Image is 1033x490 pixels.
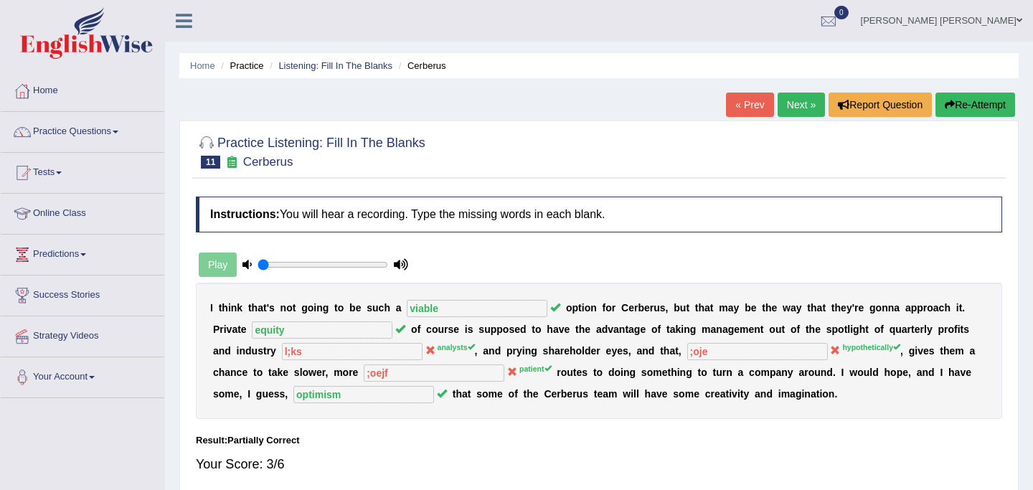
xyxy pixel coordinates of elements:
b: , [679,345,681,357]
b: t [911,324,915,335]
b: h [944,302,951,314]
b: h [699,302,705,314]
b: w [783,302,791,314]
b: g [301,302,308,314]
b: g [531,345,537,357]
b: n [716,324,722,335]
b: e [606,345,612,357]
b: u [252,345,258,357]
b: p [917,302,923,314]
b: t [959,302,963,314]
b: t [263,345,267,357]
b: a [817,302,823,314]
h2: Practice Listening: Fill In The Blanks [196,133,425,169]
b: r [349,367,352,378]
b: h [252,302,258,314]
b: r [920,324,924,335]
b: o [303,367,309,378]
b: p [491,324,497,335]
b: a [894,302,900,314]
b: b [349,302,356,314]
h4: You will hear a recording. Type the missing words in each blank. [196,197,1002,232]
b: e [316,367,322,378]
b: a [970,345,976,357]
b: i [228,302,231,314]
b: i [915,345,918,357]
b: a [258,302,263,314]
b: e [858,302,864,314]
b: c [426,324,432,335]
b: r [944,324,948,335]
b: y [734,302,740,314]
b: u [372,302,379,314]
b: i [850,324,853,335]
b: e [950,345,956,357]
b: , [628,345,631,357]
b: o [286,302,293,314]
b: n [219,345,225,357]
b: n [316,302,323,314]
b: t [806,324,809,335]
span: 11 [201,156,220,169]
b: t [710,302,714,314]
b: e [841,302,846,314]
b: a [232,324,237,335]
b: t [237,324,241,335]
b: a [483,345,489,357]
b: k [675,324,681,335]
b: a [728,302,734,314]
b: e [242,367,247,378]
b: t [865,324,869,335]
b: a [596,324,602,335]
b: g [323,302,329,314]
b: e [356,302,362,314]
li: Practice [217,59,263,72]
b: n [590,302,597,314]
b: a [396,302,402,314]
b: s [963,324,969,335]
b: s [660,302,666,314]
b: a [213,345,219,357]
a: Home [190,60,215,71]
b: P [213,324,220,335]
b: e [453,324,459,335]
b: p [496,324,503,335]
b: , [900,345,903,357]
b: r [444,324,448,335]
b: e [617,345,623,357]
b: p [506,345,513,357]
b: o [503,324,509,335]
b: f [418,324,421,335]
b: m [334,367,342,378]
b: t [760,324,764,335]
small: Exam occurring question [224,156,239,169]
b: v [918,345,923,357]
b: r [612,302,615,314]
b: l [300,367,303,378]
b: w [308,367,316,378]
a: Home [1,71,164,107]
b: o [343,367,349,378]
b: s [826,324,832,335]
b: f [880,324,884,335]
b: m [719,302,727,314]
b: y [516,345,522,357]
b: t [660,345,664,357]
b: o [338,302,344,314]
b: r [560,345,564,357]
b: o [876,302,882,314]
b: h [811,302,817,314]
b: r [854,302,858,314]
b: r [220,324,223,335]
b: o [874,324,881,335]
b: l [582,345,585,357]
b: a [902,324,907,335]
b: n [888,302,895,314]
b: n [684,324,690,335]
b: d [520,324,527,335]
b: r [267,345,270,357]
b: s [269,302,275,314]
b: a [704,302,710,314]
b: a [613,324,619,335]
b: u [654,302,660,314]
